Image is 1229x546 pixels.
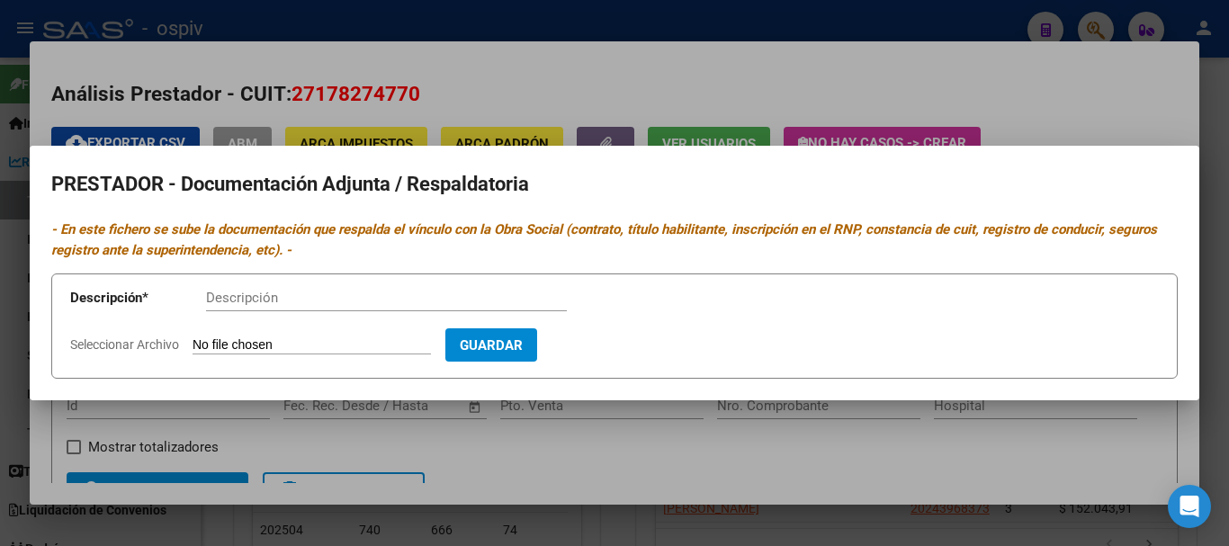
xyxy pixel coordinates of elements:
[51,167,1178,201] h2: PRESTADOR - Documentación Adjunta / Respaldatoria
[460,337,523,354] span: Guardar
[51,221,1157,258] i: - En este fichero se sube la documentación que respalda el vínculo con la Obra Social (contrato, ...
[70,288,206,309] p: Descripción
[1168,485,1211,528] div: Open Intercom Messenger
[445,328,537,362] button: Guardar
[70,337,179,352] span: Seleccionar Archivo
